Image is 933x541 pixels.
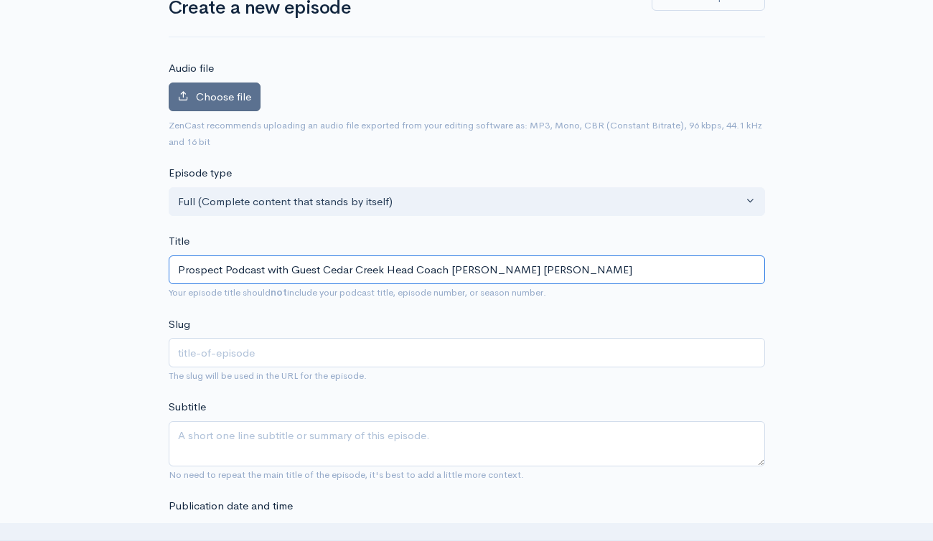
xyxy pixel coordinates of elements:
strong: not [271,286,287,298]
label: Episode type [169,165,232,182]
small: If no date is selected, the episode will be published immediately. [169,522,438,535]
label: Title [169,233,189,250]
div: Full (Complete content that stands by itself) [178,194,743,210]
label: Subtitle [169,399,206,415]
small: The slug will be used in the URL for the episode. [169,370,367,382]
label: Slug [169,316,190,333]
small: No need to repeat the main title of the episode, it's best to add a little more context. [169,469,524,481]
input: What is the episode's title? [169,255,765,285]
label: Audio file [169,60,214,77]
button: Full (Complete content that stands by itself) [169,187,765,217]
label: Publication date and time [169,498,293,514]
input: title-of-episode [169,338,765,367]
small: ZenCast recommends uploading an audio file exported from your editing software as: MP3, Mono, CBR... [169,119,762,148]
span: Choose file [196,90,251,103]
small: Your episode title should include your podcast title, episode number, or season number. [169,286,546,298]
